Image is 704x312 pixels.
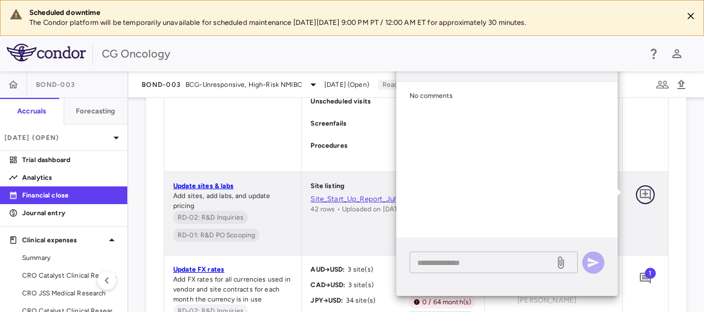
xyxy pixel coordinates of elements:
span: JPY → USD : [310,297,343,304]
span: RD-02: R&D Inquiries [173,212,248,222]
svg: Add comment [639,188,652,201]
p: Unscheduled visits [310,96,371,110]
p: The Condor platform will be temporarily unavailable for scheduled maintenance [DATE][DATE] 9:00 P... [29,18,674,28]
button: Add comment [636,185,655,204]
a: Update FX rates [173,266,224,273]
p: Read-only [378,80,418,90]
div: CG Oncology [102,45,640,62]
svg: Add comment [639,272,652,285]
span: [DATE] (Open) [324,80,369,90]
div: Scheduled downtime [29,8,674,18]
span: No comments [410,92,453,100]
p: Journal entry [22,208,118,218]
a: Site_Start_Up_Report_July_25_Cohort_P.csv [310,194,475,204]
span: Add sites, add labs, and update pricing [173,192,271,210]
span: Add FX rates for all currencies used in vendor and site contracts for each month the currency is ... [173,275,291,303]
span: 1 [645,268,656,279]
span: 3 site(s) [345,266,373,273]
span: 3 site(s) [346,281,374,289]
span: RD-01: R&D PO Scooping [173,230,260,240]
p: Procedures [310,141,348,154]
span: Quarterly, the Clinical consultant or designee inquires of individuals in the R&D department to g... [173,211,248,224]
span: CRO JSS Medical Research [22,288,118,298]
img: logo-full-SnFGN8VE.png [7,44,86,61]
span: BOND-003 [142,80,181,89]
p: Analytics [22,173,118,183]
a: Update sites & labs [173,182,234,190]
button: Close [682,8,699,24]
span: Summary [22,253,118,263]
p: Clinical expenses [22,235,105,245]
span: BOND-003 [36,80,75,89]
p: Screenfails [310,118,346,132]
p: Site listing [310,181,344,194]
p: Financial close [22,190,118,200]
span: BCG-Unresponsive, High-Risk NMIBC [185,80,302,90]
span: AUD → USD : [310,266,345,273]
h6: Accruals [17,106,46,116]
button: Add comment [636,269,655,288]
p: [DATE] (Open) [4,133,110,143]
span: CRO Catalyst Clinical Research - Cohort P [22,271,118,280]
span: 42 rows • Uploaded on [DATE] [310,205,404,213]
span: On a quarterly basis, to ensure completeness and accuracy of the accrual workbooks, an Open PO Re... [173,228,260,242]
h6: Forecasting [76,106,116,116]
p: Trial dashboard [22,155,118,165]
span: 34 site(s) [344,297,376,304]
span: CAD → USD : [310,281,345,289]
